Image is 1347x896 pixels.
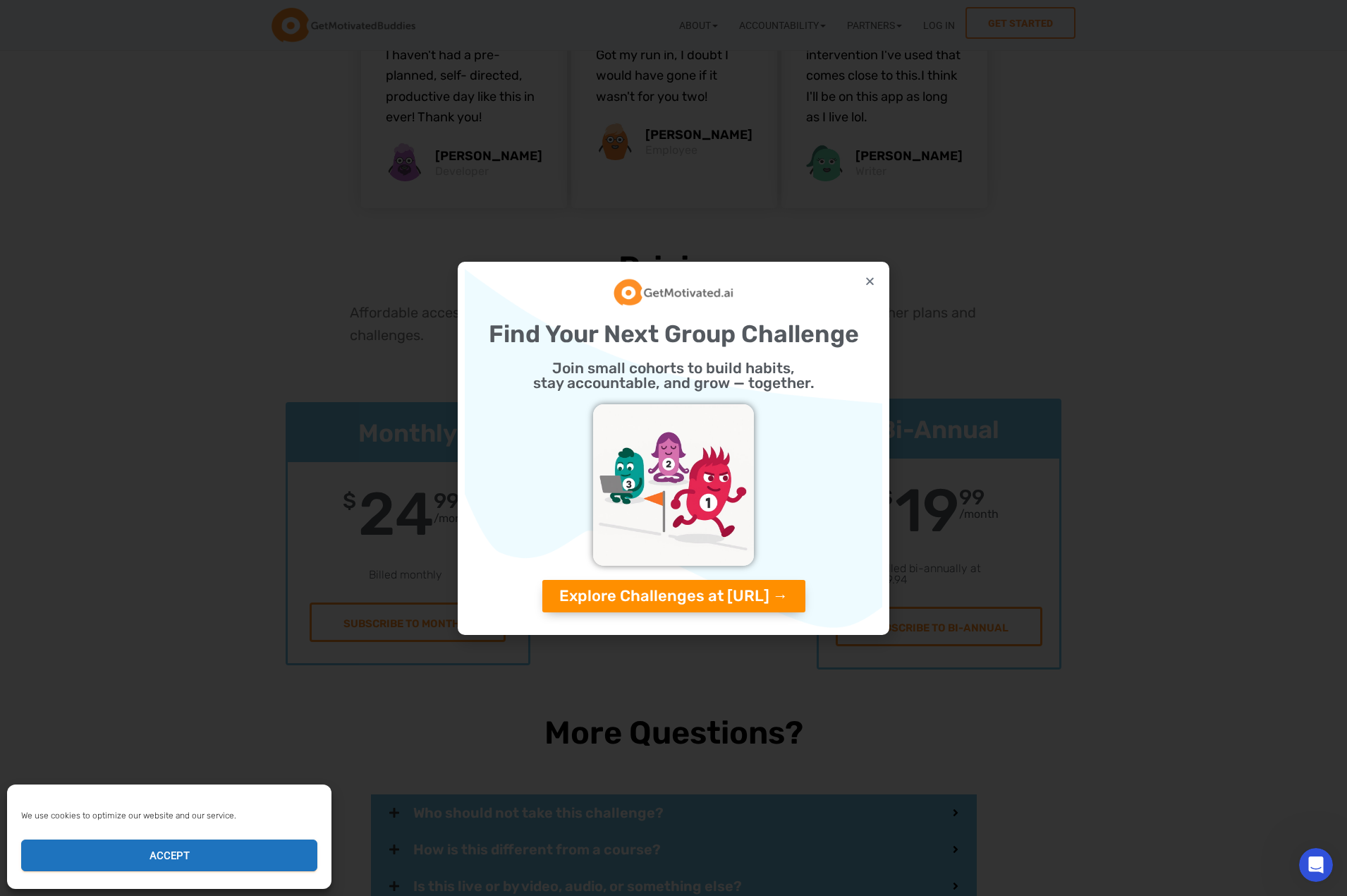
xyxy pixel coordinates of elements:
img: GetMotivatedAI Logo [614,277,734,308]
span: Explore Challenges at [URL] → [559,588,788,604]
a: Close [865,276,875,286]
div: We use cookies to optimize our website and our service. [21,809,316,822]
img: challenges_getmotivatedAI [593,404,755,566]
h2: Find Your Next Group Challenge [472,322,875,346]
button: Accept [21,840,317,871]
iframe: Intercom live chat [1299,848,1333,882]
a: Explore Challenges at [URL] → [542,580,805,612]
h2: Join small cohorts to build habits, stay accountable, and grow — together. [472,361,875,390]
